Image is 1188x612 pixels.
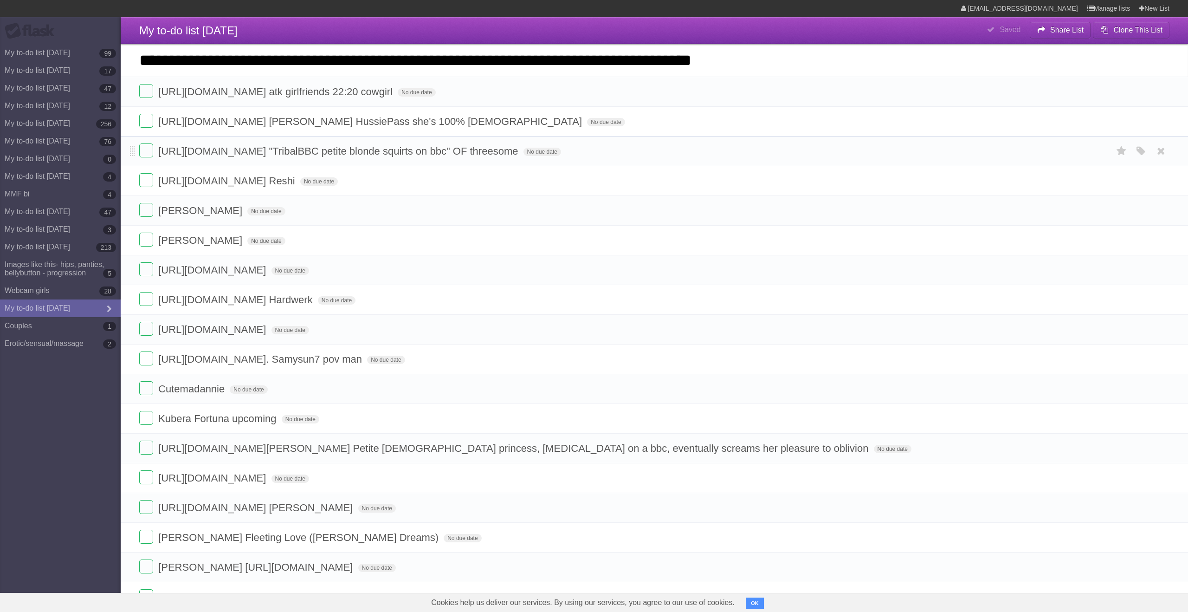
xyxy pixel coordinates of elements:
[247,237,285,245] span: No due date
[139,530,153,544] label: Done
[1113,143,1130,159] label: Star task
[158,324,268,335] span: [URL][DOMAIN_NAME]
[1000,26,1020,33] b: Saved
[99,102,116,111] b: 12
[1093,22,1169,39] button: Clone This List
[139,381,153,395] label: Done
[158,502,355,514] span: [URL][DOMAIN_NAME] [PERSON_NAME]
[1113,26,1162,34] b: Clone This List
[139,233,153,247] label: Done
[158,234,245,246] span: [PERSON_NAME]
[444,534,481,542] span: No due date
[1050,26,1084,34] b: Share List
[158,591,526,603] span: [URL][DOMAIN_NAME][PERSON_NAME] [PERSON_NAME]/[PERSON_NAME]
[358,564,396,572] span: No due date
[158,383,227,395] span: Cutemadannie
[139,203,153,217] label: Done
[139,589,153,603] label: Done
[96,119,116,129] b: 256
[271,475,309,483] span: No due date
[367,356,405,364] span: No due date
[158,532,441,543] span: [PERSON_NAME] Fleeting Love ([PERSON_NAME] Dreams)
[99,137,116,146] b: 76
[398,88,435,97] span: No due date
[230,385,267,394] span: No due date
[139,143,153,157] label: Done
[158,86,395,98] span: [URL][DOMAIN_NAME] atk girlfriends 22:20 cowgirl
[158,413,278,424] span: Kubera Fortuna upcoming
[139,560,153,573] label: Done
[99,84,116,93] b: 47
[358,504,396,513] span: No due date
[103,339,116,349] b: 2
[158,294,315,306] span: [URL][DOMAIN_NAME] Hardwerk
[103,225,116,234] b: 3
[139,114,153,128] label: Done
[158,116,584,127] span: [URL][DOMAIN_NAME] [PERSON_NAME] HussiePass she's 100% [DEMOGRAPHIC_DATA]
[139,441,153,455] label: Done
[139,24,238,37] span: My to-do list [DATE]
[422,593,744,612] span: Cookies help us deliver our services. By using our services, you agree to our use of cookies.
[103,172,116,182] b: 4
[5,23,60,39] div: Flask
[103,322,116,331] b: 1
[96,243,116,252] b: 213
[139,173,153,187] label: Done
[99,49,116,58] b: 99
[103,190,116,199] b: 4
[139,84,153,98] label: Done
[139,470,153,484] label: Done
[139,322,153,336] label: Done
[158,145,520,157] span: [URL][DOMAIN_NAME] "TribalBBC petite blonde squirts on bbc" OF threesome
[158,561,355,573] span: [PERSON_NAME] [URL][DOMAIN_NAME]
[139,352,153,365] label: Done
[587,118,625,126] span: No due date
[139,411,153,425] label: Done
[874,445,911,453] span: No due date
[158,353,364,365] span: [URL][DOMAIN_NAME]. Samysun7 pov man
[247,207,285,215] span: No due date
[746,598,764,609] button: OK
[139,500,153,514] label: Done
[282,415,319,423] span: No due date
[103,269,116,278] b: 5
[99,208,116,217] b: 47
[158,175,297,187] span: [URL][DOMAIN_NAME] Reshi
[99,66,116,76] b: 17
[523,148,561,156] span: No due date
[318,296,355,305] span: No due date
[1030,22,1091,39] button: Share List
[158,472,268,484] span: [URL][DOMAIN_NAME]
[158,443,871,454] span: [URL][DOMAIN_NAME][PERSON_NAME] Petite [DEMOGRAPHIC_DATA] princess, [MEDICAL_DATA] on a bbc, even...
[103,155,116,164] b: 0
[99,286,116,296] b: 28
[139,262,153,276] label: Done
[139,292,153,306] label: Done
[158,264,268,276] span: [URL][DOMAIN_NAME]
[158,205,245,216] span: [PERSON_NAME]
[271,267,309,275] span: No due date
[300,177,338,186] span: No due date
[271,326,309,334] span: No due date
